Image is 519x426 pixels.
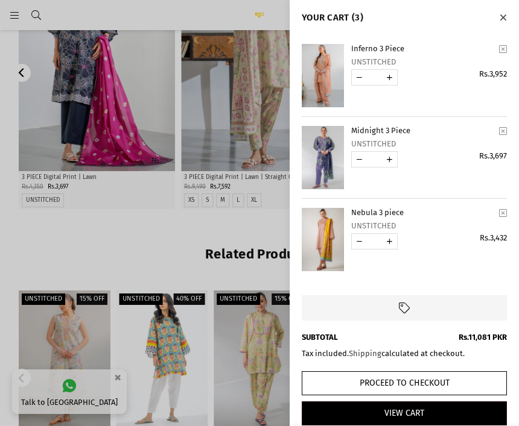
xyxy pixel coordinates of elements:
span: Rs.11,081 PKR [459,333,507,342]
span: Rs.3,952 [479,69,507,78]
b: SUBTOTAL [302,333,338,343]
button: Proceed to Checkout [302,371,507,395]
div: UNSTITCHED [351,57,507,66]
span: Rs.3,697 [479,151,507,160]
a: Shipping [349,349,381,358]
quantity-input: Quantity [351,69,398,86]
div: UNSTITCHED [351,139,507,148]
quantity-input: Quantity [351,151,398,168]
a: View Cart [302,401,507,425]
a: Midnight 3 Piece [351,126,495,136]
a: Nebula 3 piece [351,208,495,218]
div: Tax included. calculated at checkout. [302,349,507,359]
h4: YOUR CART (3) [302,12,507,23]
span: Rs.3,432 [480,233,507,242]
quantity-input: Quantity [351,233,398,249]
a: Inferno 3 Piece [351,44,495,54]
button: Close [496,9,510,25]
div: UNSTITCHED [351,221,507,230]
